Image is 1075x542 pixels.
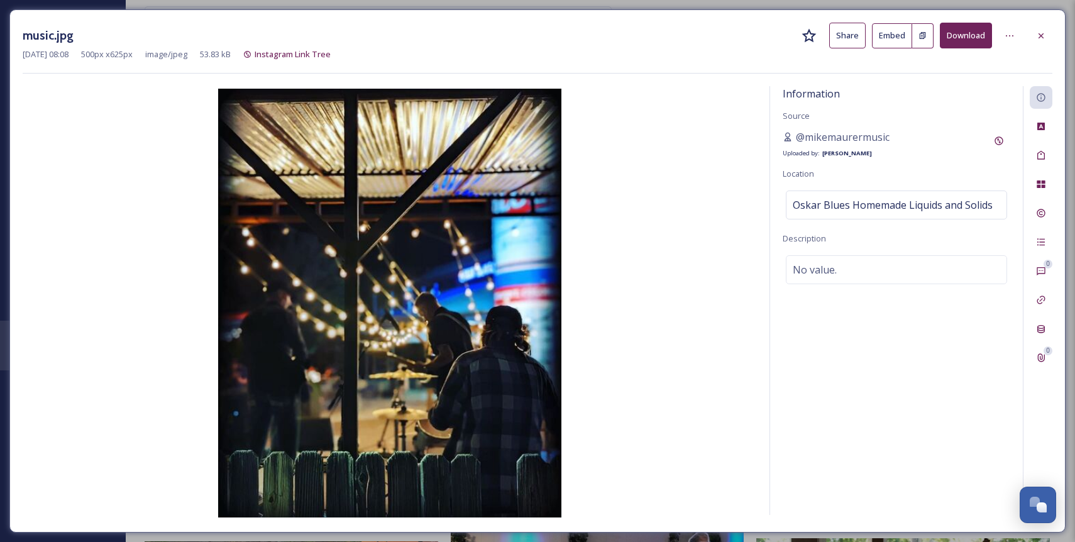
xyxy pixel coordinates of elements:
[822,149,872,157] strong: [PERSON_NAME]
[793,262,837,277] span: No value.
[872,23,912,48] button: Embed
[940,23,992,48] button: Download
[23,48,69,60] span: [DATE] 08:08
[783,87,840,101] span: Information
[23,26,74,45] h3: music.jpg
[81,48,133,60] span: 500 px x 625 px
[796,130,890,145] span: @mikemaurermusic
[1044,260,1052,268] div: 0
[1020,487,1056,523] button: Open Chat
[783,168,814,179] span: Location
[145,48,187,60] span: image/jpeg
[829,23,866,48] button: Share
[200,48,231,60] span: 53.83 kB
[783,149,820,157] span: Uploaded by:
[255,48,331,60] span: Instagram Link Tree
[23,89,757,517] img: music.jpg
[783,233,826,244] span: Description
[793,197,993,213] span: Oskar Blues Homemade Liquids and Solids
[1044,346,1052,355] div: 0
[783,110,810,121] span: Source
